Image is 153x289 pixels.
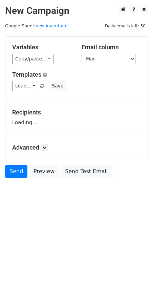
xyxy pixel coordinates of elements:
[82,44,141,51] h5: Email column
[36,23,68,28] a: new inventaire
[12,81,38,91] a: Load...
[12,144,141,151] h5: Advanced
[5,5,148,17] h2: New Campaign
[49,81,66,91] button: Save
[5,23,68,28] small: Google Sheet:
[61,165,112,178] a: Send Test Email
[12,109,141,116] h5: Recipients
[103,22,148,30] span: Daily emails left: 50
[103,23,148,28] a: Daily emails left: 50
[29,165,59,178] a: Preview
[12,54,53,64] a: Copy/paste...
[5,165,27,178] a: Send
[12,71,41,78] a: Templates
[12,44,71,51] h5: Variables
[12,109,141,126] div: Loading...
